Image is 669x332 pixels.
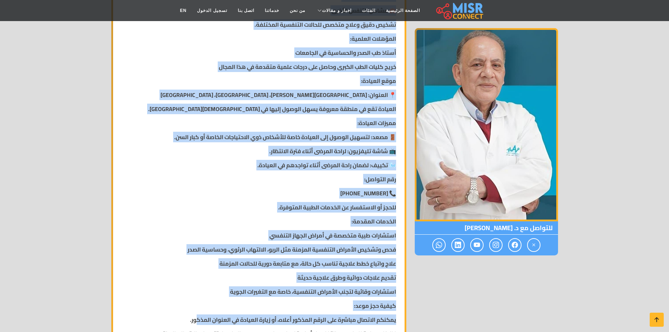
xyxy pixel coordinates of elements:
a: EN [175,4,192,17]
strong: 📍 العنوان: [GEOGRAPHIC_DATA][PERSON_NAME]، [GEOGRAPHIC_DATA]، [GEOGRAPHIC_DATA] [160,90,396,100]
a: تسجيل الدخول [192,4,232,17]
a: اخبار و مقالات [310,4,357,17]
strong: 🚪 مصعد: لتسهيل الوصول إلى العيادة خاصة للأشخاص ذوي الاحتياجات الخاصة أو كبار السن. [174,132,396,142]
strong: استشارات وقائية لتجنب الأمراض التنفسية، خاصة مع التغيرات الجوية [230,286,396,297]
strong: تشخيص دقيق وعلاج متخصص للحالات التنفسية المختلفة. [255,19,396,30]
a: الفئات [357,4,381,17]
strong: خريج كليات الطب الكبرى وحاصل على درجات علمية متقدمة في هذا المجال [219,61,396,72]
strong: المؤهلات العلمية: [350,33,396,44]
strong: العيادة تقع في منطقة معروفة يسهل الوصول إليها في [DEMOGRAPHIC_DATA][GEOGRAPHIC_DATA]. [148,104,396,114]
img: main.misr_connect [436,2,483,19]
a: الصفحة الرئيسية [381,4,425,17]
strong: رقم التواصل: [364,174,396,184]
strong: موقع العيادة: [361,76,396,86]
a: خدماتنا [260,4,284,17]
strong: 📞 [PHONE_NUMBER] [340,188,396,198]
strong: الخدمات المقدمة: [352,216,396,227]
strong: استشارات طبية متخصصة في أمراض الجهاز التنفسي [269,230,396,241]
strong: يمكنكم الاتصال مباشرة على الرقم المذكور أعلاه، أو زيارة العيادة في العنوان المذكور. [190,314,396,325]
strong: فحص وتشخيص الأمراض التنفسية المزمنة مثل الربو، الالتهاب الرئوي، وحساسية الصدر [188,244,396,255]
strong: 🌬️ تكييف: لضمان راحة المرضى أثناء تواجدهم في العيادة. [257,160,396,170]
span: اخبار و مقالات [322,7,352,14]
strong: تقديم علاجات دوائية وطرق علاجية حديثة [297,272,396,283]
a: اتصل بنا [232,4,260,17]
a: من نحن [284,4,310,17]
strong: كيفية حجز موعد: [354,300,396,311]
strong: 📺 شاشة تليفزيون: لراحة المرضى أثناء فترة الانتظار. [269,146,396,156]
img: د. محمد فراج [415,28,558,221]
strong: للحجز أو الاستفسار عن الخدمات الطبية المتوفرة. [278,202,396,213]
span: للتواصل مع د. [PERSON_NAME] [415,221,558,235]
strong: علاج واتباع خطط علاجية تناسب كل حالة، مع متابعة دورية للحالات المزمنة [219,258,396,269]
strong: مميزات العيادة: [358,118,396,128]
strong: أستاذ طب الصدر والحساسية في الجامعات [295,47,396,58]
